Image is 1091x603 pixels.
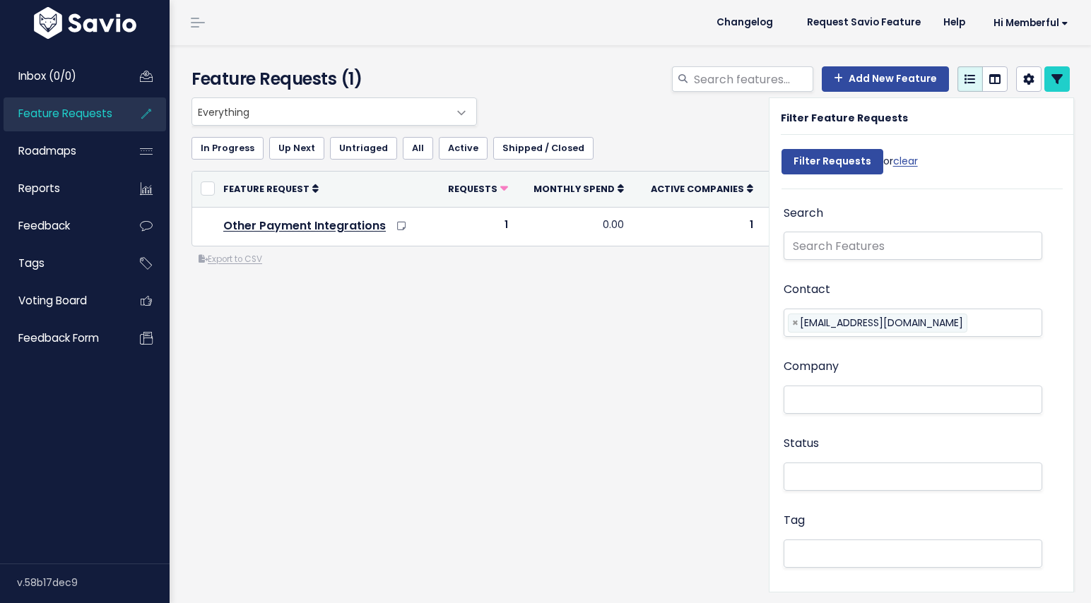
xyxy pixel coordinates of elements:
[17,564,170,601] div: v.58b17dec9
[651,181,753,196] a: Active companies
[439,137,488,160] a: Active
[784,280,830,300] label: Contact
[269,137,324,160] a: Up Next
[448,181,508,196] a: Requests
[191,97,477,126] span: Everything
[192,98,448,125] span: Everything
[4,247,117,280] a: Tags
[18,68,76,83] span: Inbox (0/0)
[18,181,60,196] span: Reports
[716,18,773,28] span: Changelog
[792,314,798,332] span: ×
[4,210,117,242] a: Feedback
[784,203,823,224] label: Search
[448,183,497,195] span: Requests
[223,183,309,195] span: Feature Request
[784,357,839,377] label: Company
[993,18,1068,28] span: Hi Memberful
[784,232,1042,260] input: Search Features
[199,253,262,265] a: Export to CSV
[782,142,918,189] div: or
[18,293,87,308] span: Voting Board
[403,137,433,160] a: All
[493,137,594,160] a: Shipped / Closed
[977,12,1080,34] a: Hi Memberful
[533,181,624,196] a: Monthly spend
[4,285,117,317] a: Voting Board
[223,181,319,196] a: Feature Request
[4,135,117,167] a: Roadmaps
[822,66,949,92] a: Add New Feature
[18,330,99,345] span: Feedback form
[30,7,140,39] img: logo-white.9d6f32f41409.svg
[191,137,1070,160] ul: Filter feature requests
[533,183,615,195] span: Monthly spend
[4,172,117,205] a: Reports
[223,217,386,234] a: Other Payment Integrations
[784,511,805,531] label: Tag
[191,66,471,92] h4: Feature Requests (1)
[4,60,117,92] a: Inbox (0/0)
[191,137,264,160] a: In Progress
[692,66,813,92] input: Search features...
[788,314,967,333] li: mo7amad24022@gmail.com
[782,149,883,174] input: Filter Requests
[18,218,70,233] span: Feedback
[330,137,397,160] a: Untriaged
[632,207,762,246] td: 1
[784,434,819,454] label: Status
[517,207,632,246] td: 0.00
[893,154,918,168] a: clear
[932,12,977,33] a: Help
[796,12,932,33] a: Request Savio Feature
[18,143,76,158] span: Roadmaps
[4,97,117,130] a: Feature Requests
[651,183,744,195] span: Active companies
[18,256,45,270] span: Tags
[18,106,112,121] span: Feature Requests
[4,322,117,354] a: Feedback form
[433,207,517,246] td: 1
[781,111,908,125] strong: Filter Feature Requests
